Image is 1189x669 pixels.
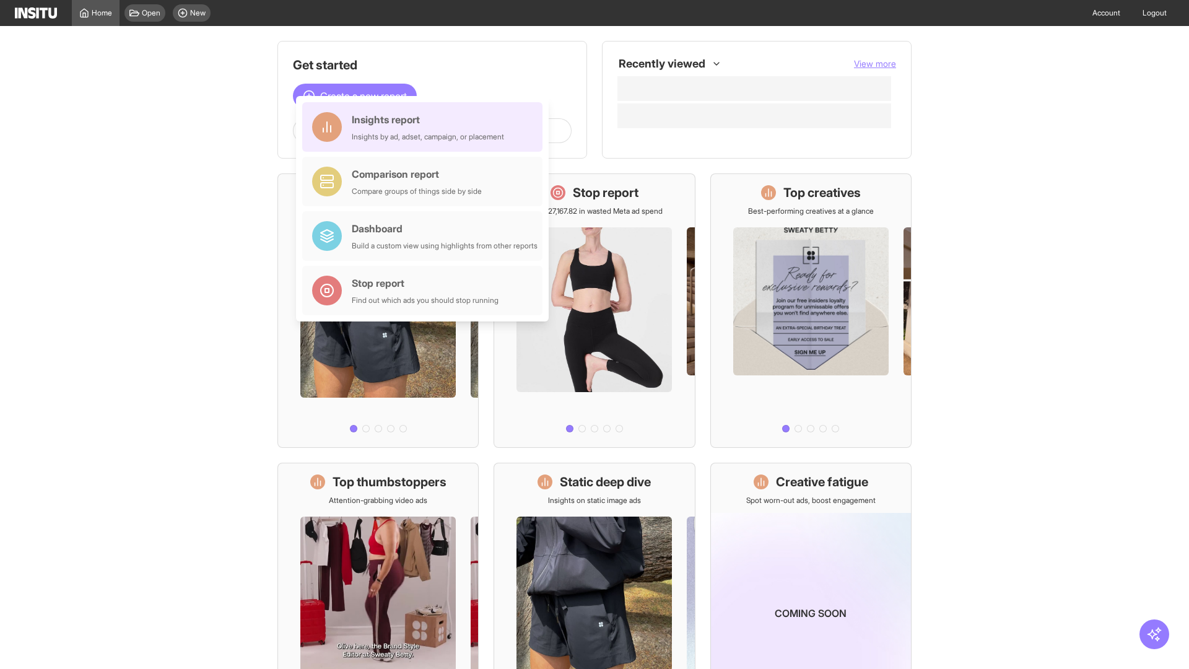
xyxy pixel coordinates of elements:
[352,167,482,181] div: Comparison report
[560,473,651,491] h1: Static deep dive
[352,221,538,236] div: Dashboard
[333,473,446,491] h1: Top thumbstoppers
[329,496,427,505] p: Attention-grabbing video ads
[352,276,499,291] div: Stop report
[142,8,160,18] span: Open
[277,173,479,448] a: What's live nowSee all active ads instantly
[190,8,206,18] span: New
[854,58,896,70] button: View more
[352,186,482,196] div: Compare groups of things side by side
[15,7,57,19] img: Logo
[352,112,504,127] div: Insights report
[548,496,641,505] p: Insights on static image ads
[92,8,112,18] span: Home
[293,56,572,74] h1: Get started
[320,89,407,103] span: Create a new report
[783,184,861,201] h1: Top creatives
[352,295,499,305] div: Find out which ads you should stop running
[494,173,695,448] a: Stop reportSave £27,167.82 in wasted Meta ad spend
[526,206,663,216] p: Save £27,167.82 in wasted Meta ad spend
[352,132,504,142] div: Insights by ad, adset, campaign, or placement
[293,84,417,108] button: Create a new report
[710,173,912,448] a: Top creativesBest-performing creatives at a glance
[573,184,638,201] h1: Stop report
[854,58,896,69] span: View more
[352,241,538,251] div: Build a custom view using highlights from other reports
[748,206,874,216] p: Best-performing creatives at a glance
